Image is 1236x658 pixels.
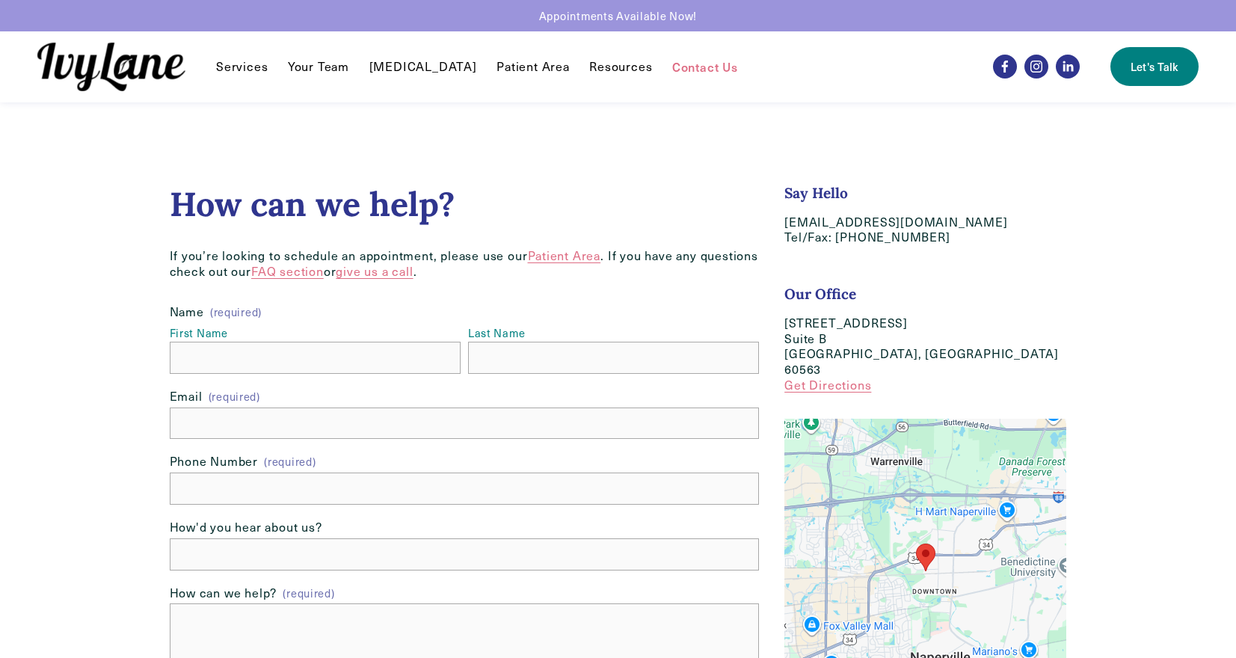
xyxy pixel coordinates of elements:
img: Ivy Lane Counseling &mdash; Therapy that works for you [37,43,185,91]
span: Resources [589,59,652,75]
a: Patient Area [496,58,570,76]
a: FAQ section [251,263,324,279]
span: (required) [209,390,260,404]
span: Services [216,59,268,75]
div: First Name [170,326,461,342]
strong: Our Office [784,285,856,303]
a: Your Team [288,58,349,76]
strong: Say Hello [784,184,848,202]
a: Let's Talk [1110,47,1199,86]
span: (required) [283,586,334,600]
div: Last Name [468,326,759,342]
a: Get Directions [784,377,871,393]
span: Name [170,304,204,320]
p: If you’re looking to schedule an appointment, please use our . If you have any questions check ou... [170,248,760,280]
span: How'd you hear about us? [170,520,322,535]
a: Patient Area [528,247,601,263]
a: [MEDICAL_DATA] [369,58,477,76]
a: LinkedIn [1056,55,1080,79]
span: Email [170,389,203,405]
span: How can we help? [170,585,277,601]
span: (required) [210,307,262,317]
span: Phone Number [170,454,259,470]
a: Facebook [993,55,1017,79]
a: folder dropdown [589,58,652,76]
a: Instagram [1024,55,1048,79]
span: (required) [264,456,316,467]
h2: How can we help? [170,184,760,224]
p: [STREET_ADDRESS] Suite B [GEOGRAPHIC_DATA], [GEOGRAPHIC_DATA] 60563 [784,316,1066,393]
div: Ivy Lane Counseling 618 West 5th Ave Suite B Naperville, IL 60563 [910,538,941,577]
p: [EMAIL_ADDRESS][DOMAIN_NAME] Tel/Fax: [PHONE_NUMBER] [784,215,1066,246]
a: folder dropdown [216,58,268,76]
a: give us a call [336,263,413,279]
a: Contact Us [672,58,738,76]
